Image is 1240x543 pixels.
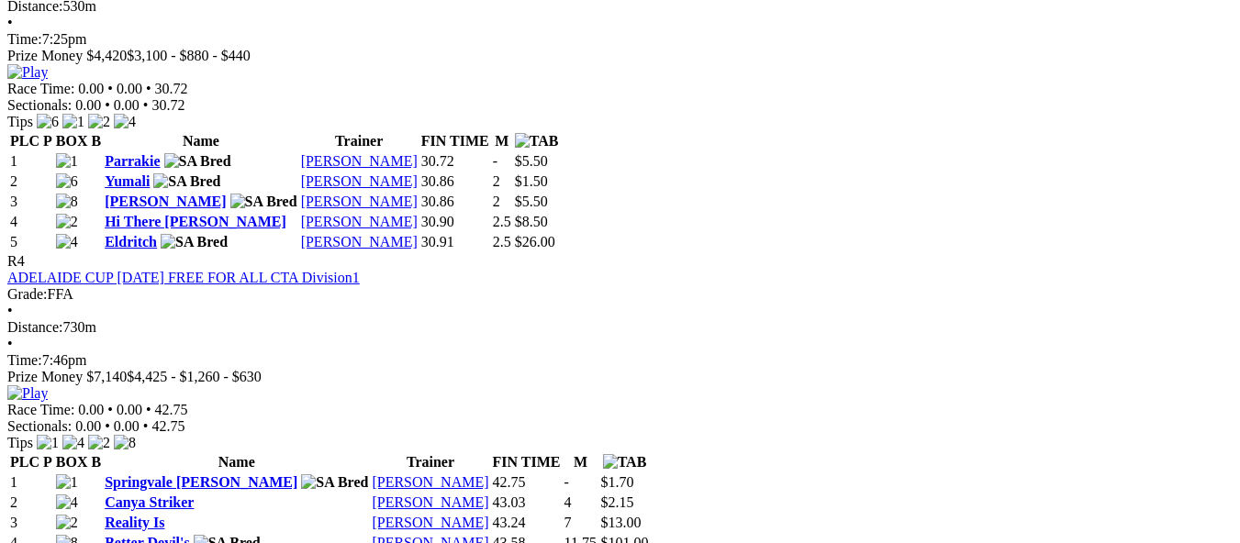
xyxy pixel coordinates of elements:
span: BOX [56,454,88,470]
span: Sectionals: [7,418,72,434]
span: • [146,81,151,96]
span: P [43,133,52,149]
span: 0.00 [75,97,101,113]
td: 30.72 [420,152,490,171]
span: $13.00 [600,515,641,530]
span: • [143,97,149,113]
span: Sectionals: [7,97,72,113]
text: 7 [564,515,571,530]
td: 30.90 [420,213,490,231]
td: 2 [9,493,53,512]
div: 730m [7,319,1233,336]
a: [PERSON_NAME] [105,194,226,209]
th: M [563,453,598,471]
span: $3,100 - $880 - $440 [127,48,251,63]
span: R4 [7,253,25,269]
td: 43.24 [492,514,562,532]
img: SA Bred [153,173,220,190]
div: Prize Money $4,420 [7,48,1233,64]
td: 30.86 [420,172,490,191]
th: Trainer [300,132,419,150]
a: [PERSON_NAME] [372,494,488,510]
img: SA Bred [230,194,297,210]
a: Eldritch [105,234,157,249]
a: [PERSON_NAME] [301,173,418,189]
span: 0.00 [75,418,101,434]
span: 0.00 [114,418,140,434]
span: • [7,303,13,318]
text: 2.5 [493,214,511,229]
td: 1 [9,473,53,492]
td: 30.91 [420,233,490,251]
a: [PERSON_NAME] [372,474,488,490]
div: 7:25pm [7,31,1233,48]
a: Reality Is [105,515,164,530]
span: Time: [7,31,42,47]
td: 2 [9,172,53,191]
text: - [564,474,568,490]
span: 0.00 [117,81,142,96]
span: 0.00 [78,402,104,417]
a: Hi There [PERSON_NAME] [105,214,286,229]
span: Grade: [7,286,48,302]
a: [PERSON_NAME] [372,515,488,530]
a: [PERSON_NAME] [301,153,418,169]
span: PLC [10,454,39,470]
text: 2 [493,194,500,209]
img: 6 [56,173,78,190]
span: Tips [7,114,33,129]
a: ADELAIDE CUP [DATE] FREE FOR ALL CTA Division1 [7,270,360,285]
img: 2 [88,114,110,130]
img: Play [7,385,48,402]
span: B [91,454,101,470]
td: 3 [9,514,53,532]
th: FIN TIME [492,453,562,471]
img: 4 [56,494,78,511]
span: • [7,15,13,30]
img: 8 [56,194,78,210]
th: Trainer [371,453,489,471]
td: 30.86 [420,193,490,211]
th: Name [104,453,369,471]
span: $2.15 [600,494,633,510]
span: • [107,402,113,417]
img: 2 [56,214,78,230]
span: $4,425 - $1,260 - $630 [127,369,262,384]
a: [PERSON_NAME] [301,214,418,229]
td: 43.03 [492,493,562,512]
span: $26.00 [515,234,555,249]
img: 4 [56,234,78,250]
td: 1 [9,152,53,171]
span: $1.70 [600,474,633,490]
span: 0.00 [114,97,140,113]
span: Race Time: [7,402,74,417]
text: 2.5 [493,234,511,249]
div: FFA [7,286,1233,303]
span: 42.75 [151,418,184,434]
img: 4 [114,114,136,130]
img: 8 [114,435,136,451]
th: Name [104,132,298,150]
span: 0.00 [117,402,142,417]
img: 1 [56,474,78,491]
a: Canya Striker [105,494,194,510]
span: Time: [7,352,42,368]
img: Play [7,64,48,81]
span: 30.72 [155,81,188,96]
span: • [143,418,149,434]
div: Prize Money $7,140 [7,369,1233,385]
a: [PERSON_NAME] [301,194,418,209]
a: Springvale [PERSON_NAME] [105,474,297,490]
span: $8.50 [515,214,548,229]
text: - [493,153,497,169]
span: $1.50 [515,173,548,189]
img: 2 [88,435,110,451]
th: FIN TIME [420,132,490,150]
span: • [105,418,110,434]
img: 1 [62,114,84,130]
span: 0.00 [78,81,104,96]
span: Tips [7,435,33,450]
span: P [43,454,52,470]
span: • [146,402,151,417]
span: • [107,81,113,96]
